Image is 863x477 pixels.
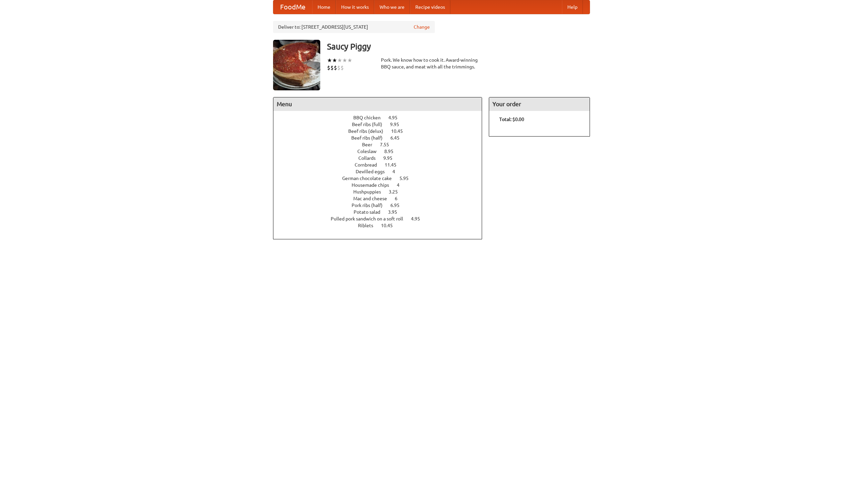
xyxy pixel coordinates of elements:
a: Beef ribs (delux) 10.45 [348,128,415,134]
a: Housemade chips 4 [352,182,412,188]
a: How it works [336,0,374,14]
a: Hushpuppies 3.25 [353,189,410,195]
span: Beer [362,142,379,147]
span: Coleslaw [357,149,383,154]
h4: Your order [489,97,590,111]
h4: Menu [273,97,482,111]
span: 5.95 [399,176,415,181]
span: Collards [358,155,382,161]
a: Coleslaw 8.95 [357,149,406,154]
img: angular.jpg [273,40,320,90]
span: Beef ribs (full) [352,122,389,127]
span: 3.95 [388,209,404,215]
span: Cornbread [355,162,384,168]
li: $ [337,64,340,71]
a: Collards 9.95 [358,155,405,161]
a: Beef ribs (full) 9.95 [352,122,412,127]
span: 8.95 [384,149,400,154]
span: Pork ribs (half) [352,203,389,208]
span: 4.95 [411,216,427,221]
h3: Saucy Piggy [327,40,590,53]
span: 10.45 [391,128,410,134]
a: Mac and cheese 6 [353,196,410,201]
span: 6.95 [390,203,406,208]
li: $ [340,64,344,71]
a: Beer 7.55 [362,142,401,147]
span: 9.95 [390,122,406,127]
span: 4.95 [388,115,404,120]
a: Cornbread 11.45 [355,162,409,168]
div: Pork. We know how to cook it. Award-winning BBQ sauce, and meat with all the trimmings. [381,57,482,70]
span: Riblets [358,223,380,228]
a: Who we are [374,0,410,14]
li: $ [327,64,330,71]
a: Devilled eggs 4 [356,169,408,174]
span: Beef ribs (half) [351,135,389,141]
a: Help [562,0,583,14]
span: Hushpuppies [353,189,388,195]
span: Housemade chips [352,182,396,188]
a: Change [414,24,430,30]
li: ★ [337,57,342,64]
a: German chocolate cake 5.95 [342,176,421,181]
span: 6 [395,196,404,201]
span: 4 [397,182,406,188]
span: 9.95 [383,155,399,161]
span: BBQ chicken [353,115,387,120]
a: Pork ribs (half) 6.95 [352,203,412,208]
a: Potato salad 3.95 [354,209,410,215]
span: 7.55 [380,142,396,147]
a: BBQ chicken 4.95 [353,115,410,120]
span: Devilled eggs [356,169,391,174]
span: Beef ribs (delux) [348,128,390,134]
li: ★ [332,57,337,64]
li: ★ [327,57,332,64]
a: Home [312,0,336,14]
span: 10.45 [381,223,399,228]
li: $ [334,64,337,71]
li: ★ [347,57,352,64]
a: Pulled pork sandwich on a soft roll 4.95 [331,216,433,221]
li: ★ [342,57,347,64]
span: 6.45 [390,135,406,141]
b: Total: $0.00 [499,117,524,122]
span: 11.45 [385,162,403,168]
li: $ [330,64,334,71]
a: Beef ribs (half) 6.45 [351,135,412,141]
a: FoodMe [273,0,312,14]
span: Mac and cheese [353,196,394,201]
span: 3.25 [389,189,405,195]
div: Deliver to: [STREET_ADDRESS][US_STATE] [273,21,435,33]
span: 4 [392,169,402,174]
span: Pulled pork sandwich on a soft roll [331,216,410,221]
span: German chocolate cake [342,176,398,181]
a: Recipe videos [410,0,450,14]
span: Potato salad [354,209,387,215]
a: Riblets 10.45 [358,223,405,228]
